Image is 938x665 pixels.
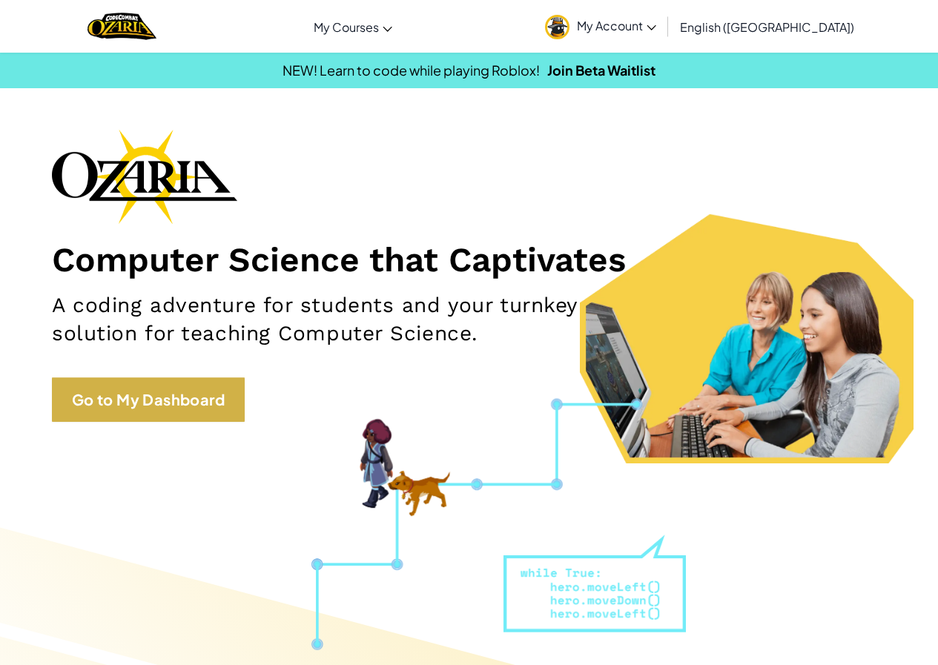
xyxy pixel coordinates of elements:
[52,291,611,348] h2: A coding adventure for students and your turnkey solution for teaching Computer Science.
[52,129,237,224] img: Ozaria branding logo
[538,3,664,50] a: My Account
[680,19,854,35] span: English ([GEOGRAPHIC_DATA])
[577,18,656,33] span: My Account
[314,19,379,35] span: My Courses
[547,62,655,79] a: Join Beta Waitlist
[283,62,540,79] span: NEW! Learn to code while playing Roblox!
[87,11,156,42] img: Home
[52,239,886,280] h1: Computer Science that Captivates
[306,7,400,47] a: My Courses
[545,15,569,39] img: avatar
[87,11,156,42] a: Ozaria by CodeCombat logo
[673,7,862,47] a: English ([GEOGRAPHIC_DATA])
[52,377,245,422] a: Go to My Dashboard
